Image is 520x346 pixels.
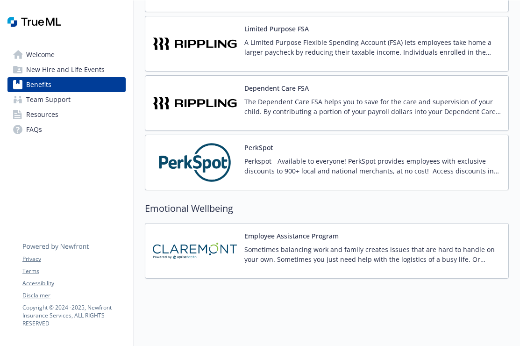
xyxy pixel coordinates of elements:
span: Welcome [26,47,55,62]
p: Perkspot - Available to everyone! PerkSpot provides employees with exclusive discounts to 900+ lo... [244,156,501,176]
h2: Emotional Wellbeing [145,202,509,216]
img: Rippling carrier logo [153,83,237,123]
a: FAQs [7,122,126,137]
span: Team Support [26,92,71,107]
span: FAQs [26,122,42,137]
button: Limited Purpose FSA [244,24,309,34]
img: Rippling carrier logo [153,24,237,64]
span: New Hire and Life Events [26,62,105,77]
img: Claremont EAP carrier logo [153,231,237,271]
p: A Limited Purpose Flexible Spending Account (FSA) lets employees take home a larger paycheck by r... [244,37,501,57]
button: Employee Assistance Program [244,231,339,241]
button: Dependent Care FSA [244,83,309,93]
button: PerkSpot [244,143,273,152]
a: Terms [22,267,125,275]
p: The Dependent Care FSA helps you to save for the care and supervision of your child. By contribut... [244,97,501,116]
a: New Hire and Life Events [7,62,126,77]
a: Team Support [7,92,126,107]
a: Benefits [7,77,126,92]
span: Resources [26,107,58,122]
img: PerkSpot carrier logo [153,143,237,182]
a: Welcome [7,47,126,62]
p: Copyright © 2024 - 2025 , Newfront Insurance Services, ALL RIGHTS RESERVED [22,303,125,327]
a: Resources [7,107,126,122]
a: Disclaimer [22,291,125,300]
p: Sometimes balancing work and family creates issues that are hard to handle on your own. Sometimes... [244,245,501,264]
a: Privacy [22,255,125,263]
a: Accessibility [22,279,125,288]
span: Benefits [26,77,51,92]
